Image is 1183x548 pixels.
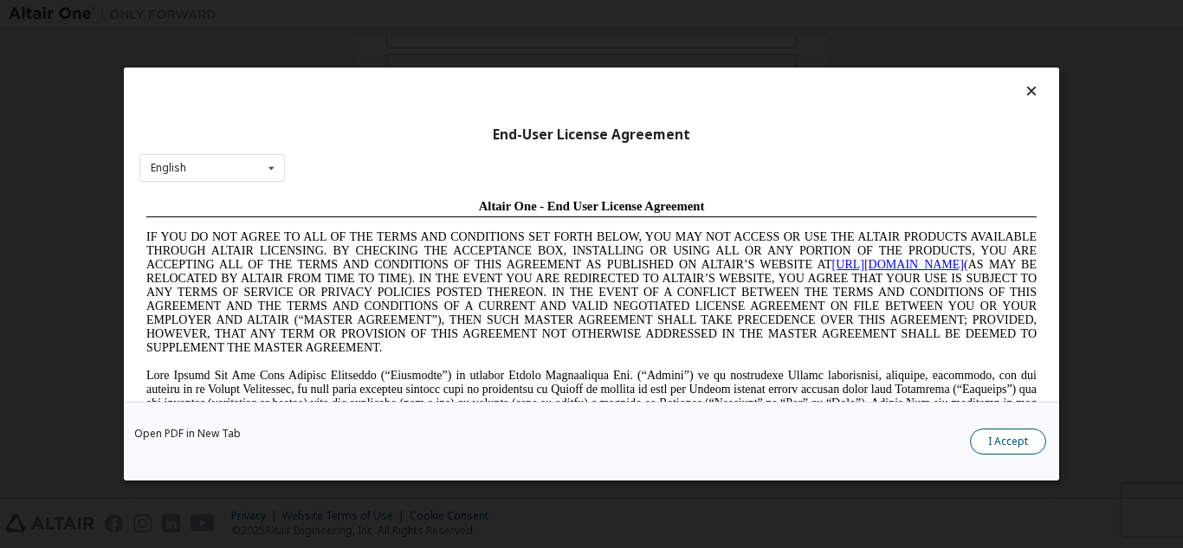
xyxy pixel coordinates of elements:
[339,7,566,21] span: Altair One - End User License Agreement
[970,429,1046,455] button: I Accept
[7,177,897,300] span: Lore Ipsumd Sit Ame Cons Adipisc Elitseddo (“Eiusmodte”) in utlabor Etdolo Magnaaliqua Eni. (“Adm...
[151,163,186,173] div: English
[693,66,824,79] a: [URL][DOMAIN_NAME]
[139,126,1044,144] div: End-User License Agreement
[7,38,897,162] span: IF YOU DO NOT AGREE TO ALL OF THE TERMS AND CONDITIONS SET FORTH BELOW, YOU MAY NOT ACCESS OR USE...
[134,429,241,439] a: Open PDF in New Tab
